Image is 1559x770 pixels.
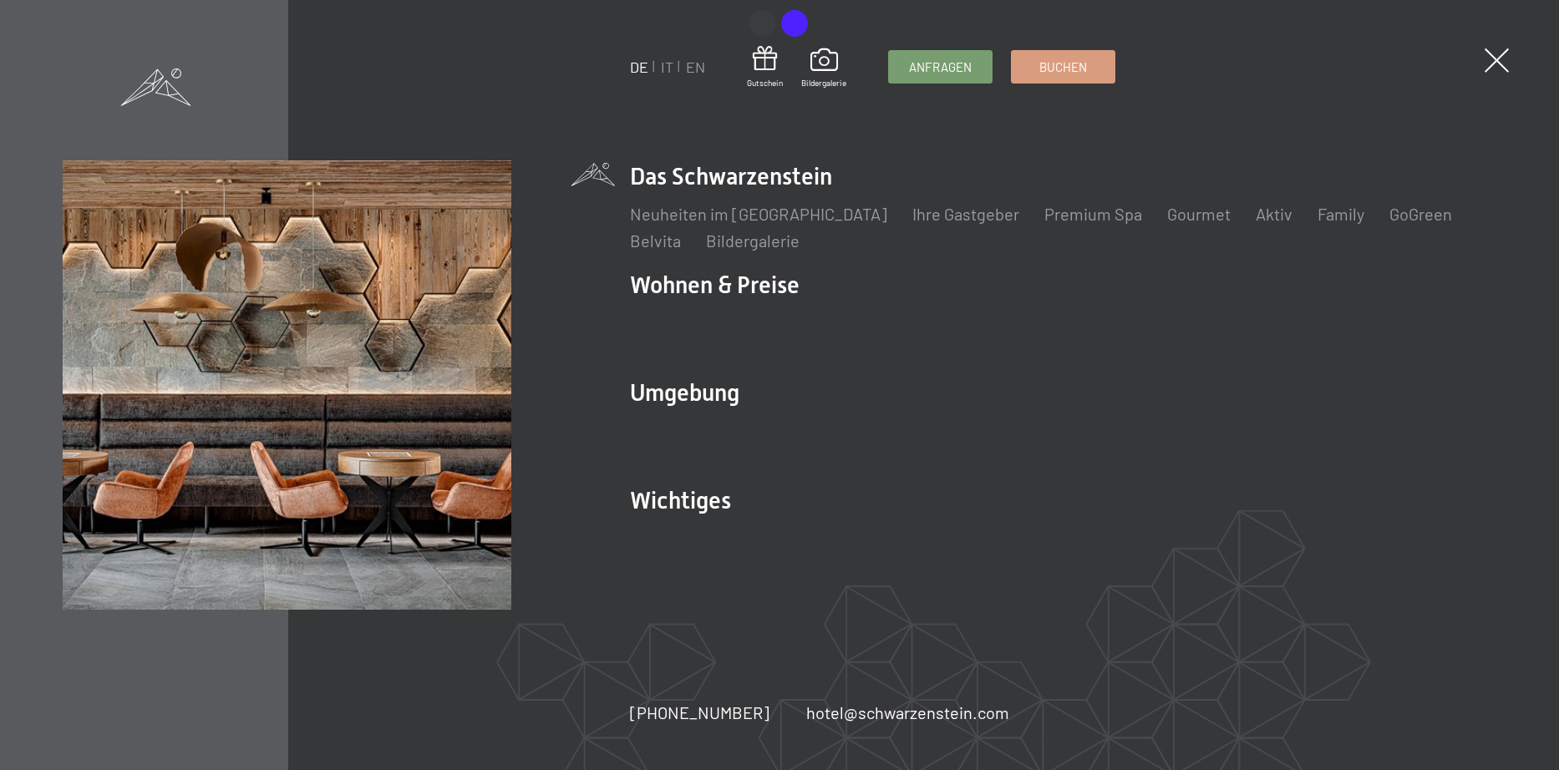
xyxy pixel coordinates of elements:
[1167,204,1231,224] a: Gourmet
[706,230,800,251] a: Bildergalerie
[889,51,992,83] a: Anfragen
[630,702,769,722] span: [PHONE_NUMBER]
[63,160,511,609] img: Wellnesshotels - Bar - Spieltische - Kinderunterhaltung
[630,230,681,251] a: Belvita
[747,46,783,89] a: Gutschein
[747,77,783,89] span: Gutschein
[630,58,648,76] a: DE
[661,58,673,76] a: IT
[686,58,705,76] a: EN
[1389,204,1452,224] a: GoGreen
[801,48,846,89] a: Bildergalerie
[806,701,1009,724] a: hotel@schwarzenstein.com
[1039,58,1087,76] span: Buchen
[630,204,887,224] a: Neuheiten im [GEOGRAPHIC_DATA]
[801,77,846,89] span: Bildergalerie
[909,58,972,76] span: Anfragen
[1256,204,1292,224] a: Aktiv
[1012,51,1115,83] a: Buchen
[1318,204,1364,224] a: Family
[1044,204,1142,224] a: Premium Spa
[630,701,769,724] a: [PHONE_NUMBER]
[912,204,1019,224] a: Ihre Gastgeber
